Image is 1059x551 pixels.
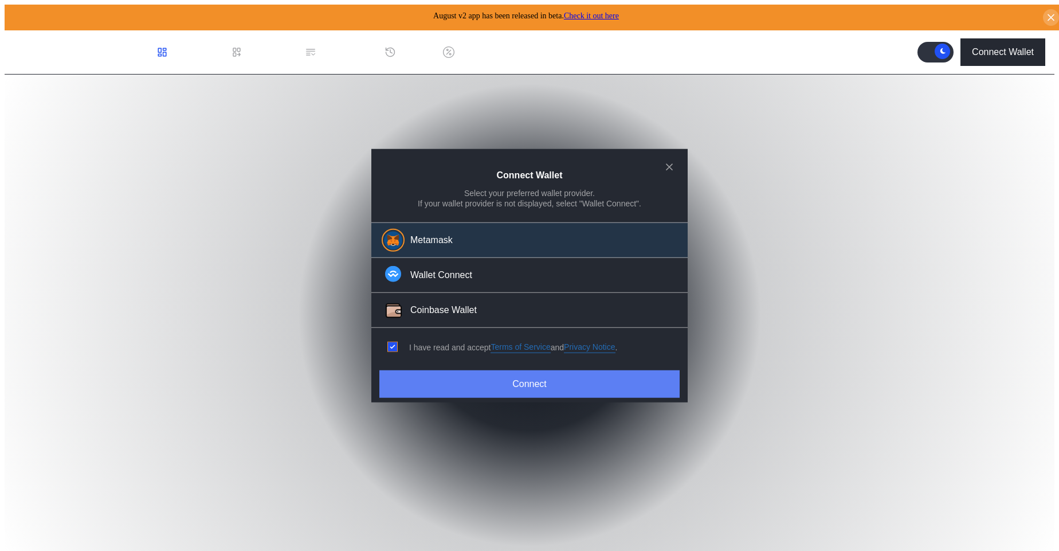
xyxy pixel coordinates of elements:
span: and [551,342,564,353]
button: Wallet Connect [371,258,688,293]
div: Wallet Connect [410,269,472,282]
div: I have read and accept . [409,342,617,353]
div: Coinbase Wallet [410,304,477,316]
div: Metamask [410,235,453,247]
div: History [401,47,429,57]
button: Coinbase WalletCoinbase Wallet [371,293,688,328]
a: Check it out here [564,11,619,20]
button: Metamask [371,222,688,258]
button: close modal [660,158,678,176]
a: Terms of Service [491,342,550,353]
span: August v2 app has been released in beta. [433,11,619,20]
div: Discount Factors [459,47,528,57]
button: Connect [379,370,680,398]
div: Loan Book [247,47,291,57]
div: If your wallet provider is not displayed, select "Wallet Connect". [418,198,641,209]
a: Privacy Notice [564,342,615,353]
h2: Connect Wallet [497,170,563,181]
div: Select your preferred wallet provider. [464,188,595,198]
div: Permissions [321,47,371,57]
img: Coinbase Wallet [384,301,403,321]
div: Dashboard [172,47,217,57]
div: Connect Wallet [972,47,1034,57]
